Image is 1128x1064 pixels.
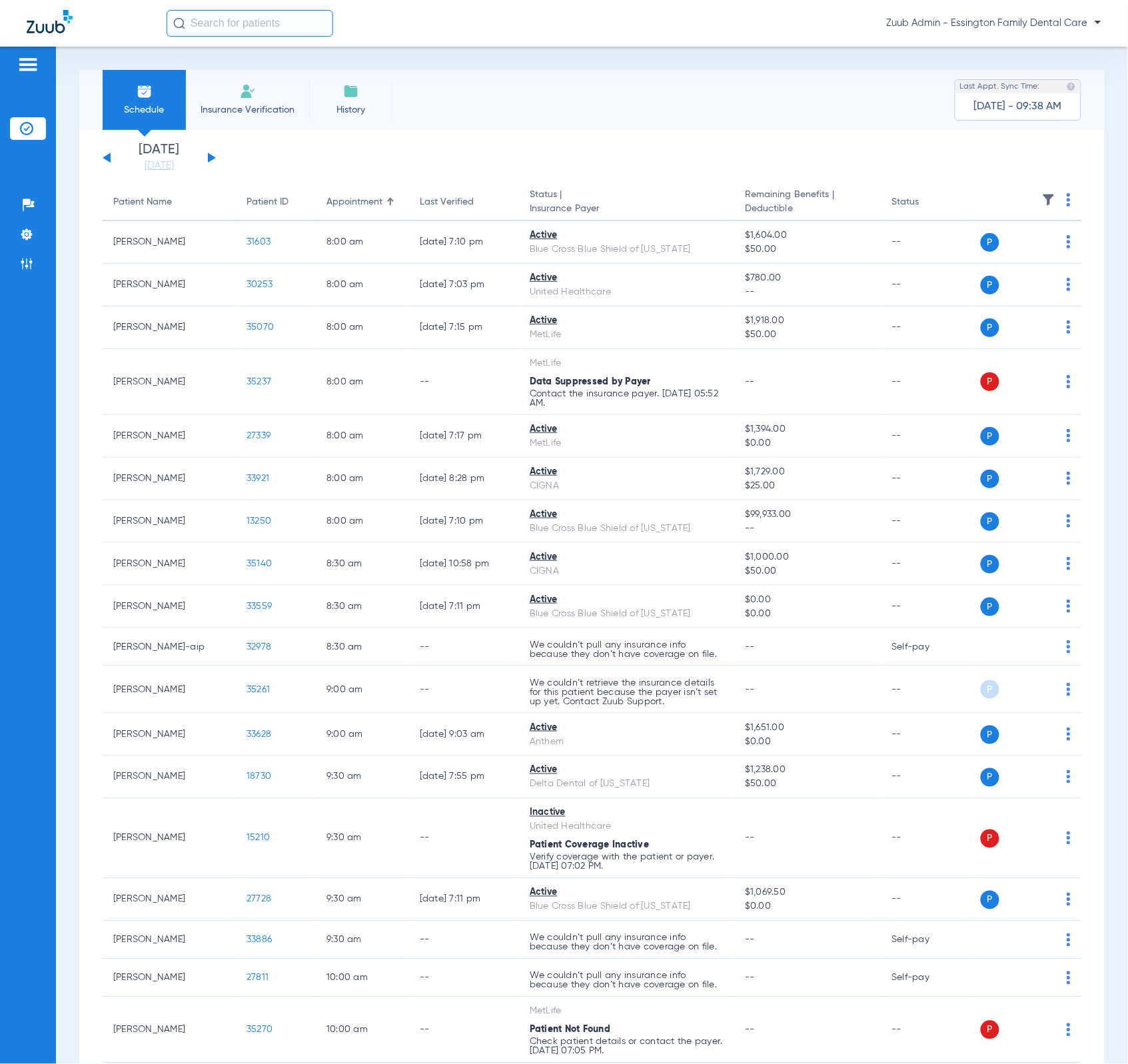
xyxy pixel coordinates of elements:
img: group-dot-blue.svg [1067,557,1071,570]
td: 8:00 AM [316,306,409,349]
span: $1,651.00 [745,721,870,735]
td: 9:00 AM [316,714,409,756]
div: Last Verified [420,195,474,209]
img: group-dot-blue.svg [1067,1023,1071,1037]
td: [PERSON_NAME] [103,306,236,349]
th: Status [881,184,971,221]
span: P [981,1021,999,1039]
img: group-dot-blue.svg [1067,514,1071,528]
img: group-dot-blue.svg [1067,600,1071,613]
span: 35140 [247,559,272,568]
div: MetLife [530,328,724,342]
div: Active [530,886,724,900]
img: group-dot-blue.svg [1067,770,1071,784]
div: Active [530,465,724,479]
td: [PERSON_NAME]-aip [103,628,236,666]
img: group-dot-blue.svg [1067,933,1071,947]
td: -- [881,714,971,756]
img: group-dot-blue.svg [1067,429,1071,442]
td: -- [881,666,971,714]
img: group-dot-blue.svg [1067,971,1071,985]
span: $1,604.00 [745,229,870,243]
td: -- [881,458,971,500]
span: $0.00 [745,593,870,607]
span: 30253 [247,280,273,289]
td: -- [881,264,971,306]
td: [DATE] 7:17 PM [409,415,519,458]
td: -- [881,415,971,458]
td: [PERSON_NAME] [103,543,236,586]
div: Active [530,550,724,564]
span: P [981,372,999,391]
div: Active [530,593,724,607]
span: $50.00 [745,328,870,342]
span: -- [745,833,755,843]
img: group-dot-blue.svg [1067,831,1071,845]
li: [DATE] [119,143,199,173]
th: Status | [519,184,734,221]
td: 8:30 AM [316,628,409,666]
span: $0.00 [745,436,870,450]
img: hamburger-icon [17,57,39,73]
td: [DATE] 10:58 PM [409,543,519,586]
p: We couldn’t pull any insurance info because they don’t have coverage on file. [530,933,724,952]
div: Patient ID [247,195,288,209]
img: group-dot-blue.svg [1067,728,1071,741]
td: 8:00 AM [316,264,409,306]
td: [PERSON_NAME] [103,458,236,500]
span: $99,933.00 [745,508,870,522]
span: 13250 [247,516,271,526]
img: group-dot-blue.svg [1067,278,1071,291]
div: Blue Cross Blue Shield of [US_STATE] [530,900,724,914]
td: [PERSON_NAME] [103,879,236,921]
a: [DATE] [119,159,199,173]
span: P [981,276,999,294]
span: $1,238.00 [745,764,870,778]
div: Appointment [326,195,382,209]
div: United Healthcare [530,285,724,299]
span: 33886 [247,935,272,945]
td: [PERSON_NAME] [103,415,236,458]
td: 9:30 AM [316,756,409,799]
td: [DATE] 7:10 PM [409,221,519,264]
span: P [981,598,999,616]
span: Last Appt. Sync Time: [960,80,1040,93]
td: 8:00 AM [316,458,409,500]
span: 35270 [247,1025,273,1035]
td: -- [409,666,519,714]
span: 33628 [247,730,271,739]
span: P [981,726,999,744]
img: group-dot-blue.svg [1067,472,1071,485]
td: -- [881,543,971,586]
span: P [981,470,999,488]
span: $0.00 [745,735,870,749]
div: MetLife [530,1005,724,1019]
div: Active [530,314,724,328]
img: group-dot-blue.svg [1067,640,1071,654]
p: Contact the insurance payer. [DATE] 05:52 AM. [530,389,724,408]
td: -- [409,349,519,415]
td: [DATE] 9:03 AM [409,714,519,756]
td: -- [881,756,971,799]
div: Anthem [530,735,724,749]
p: We couldn’t pull any insurance info because they don’t have coverage on file. [530,640,724,659]
td: -- [881,500,971,543]
td: 8:30 AM [316,586,409,628]
img: Schedule [137,83,153,99]
span: P [981,427,999,446]
td: [PERSON_NAME] [103,586,236,628]
div: Last Verified [420,195,508,209]
td: [DATE] 7:11 PM [409,879,519,921]
p: We couldn’t pull any insurance info because they don’t have coverage on file. [530,971,724,990]
div: MetLife [530,356,724,370]
span: 35070 [247,322,274,332]
td: -- [881,349,971,415]
span: -- [745,935,755,945]
span: Schedule [113,103,176,117]
p: Verify coverage with the patient or payer. [DATE] 07:02 PM. [530,853,724,871]
div: Active [530,271,724,285]
span: P [981,768,999,787]
span: 27811 [247,973,269,983]
span: $1,069.50 [745,886,870,900]
div: Appointment [326,195,398,209]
